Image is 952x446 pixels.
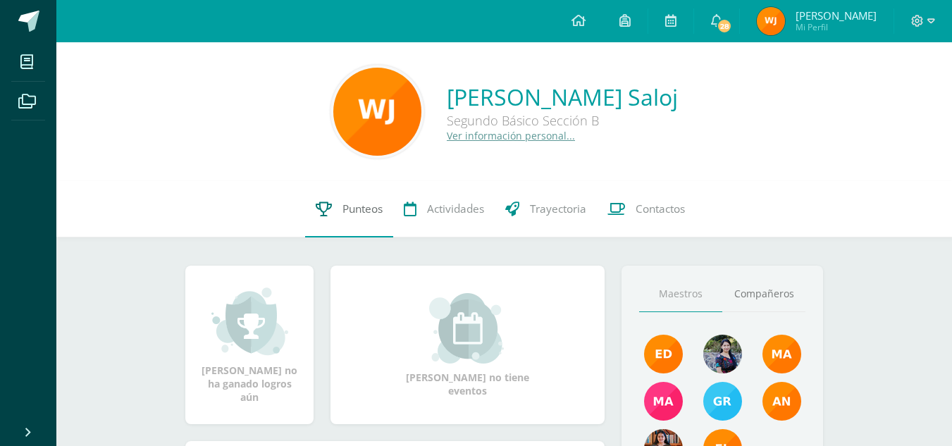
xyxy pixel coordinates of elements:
[703,335,742,373] img: 9b17679b4520195df407efdfd7b84603.png
[796,21,877,33] span: Mi Perfil
[530,202,586,216] span: Trayectoria
[644,382,683,421] img: 7766054b1332a6085c7723d22614d631.png
[447,112,678,129] div: Segundo Básico Sección B
[597,181,696,237] a: Contactos
[447,129,575,142] a: Ver información personal...
[397,293,538,397] div: [PERSON_NAME] no tiene eventos
[722,276,805,312] a: Compañeros
[495,181,597,237] a: Trayectoria
[639,276,722,312] a: Maestros
[796,8,877,23] span: [PERSON_NAME]
[429,293,506,364] img: event_small.png
[211,286,288,357] img: achievement_small.png
[333,68,421,156] img: 843d810ac43843fc7359c63e14dcf573.png
[717,18,732,34] span: 28
[703,382,742,421] img: b7ce7144501556953be3fc0a459761b8.png
[762,335,801,373] img: 560278503d4ca08c21e9c7cd40ba0529.png
[305,181,393,237] a: Punteos
[199,286,299,404] div: [PERSON_NAME] no ha ganado logros aún
[644,335,683,373] img: f40e456500941b1b33f0807dd74ea5cf.png
[427,202,484,216] span: Actividades
[762,382,801,421] img: a348d660b2b29c2c864a8732de45c20a.png
[342,202,383,216] span: Punteos
[757,7,785,35] img: c8b37af97d98fad91c507c04707ba7ab.png
[393,181,495,237] a: Actividades
[636,202,685,216] span: Contactos
[447,82,678,112] a: [PERSON_NAME] Saloj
